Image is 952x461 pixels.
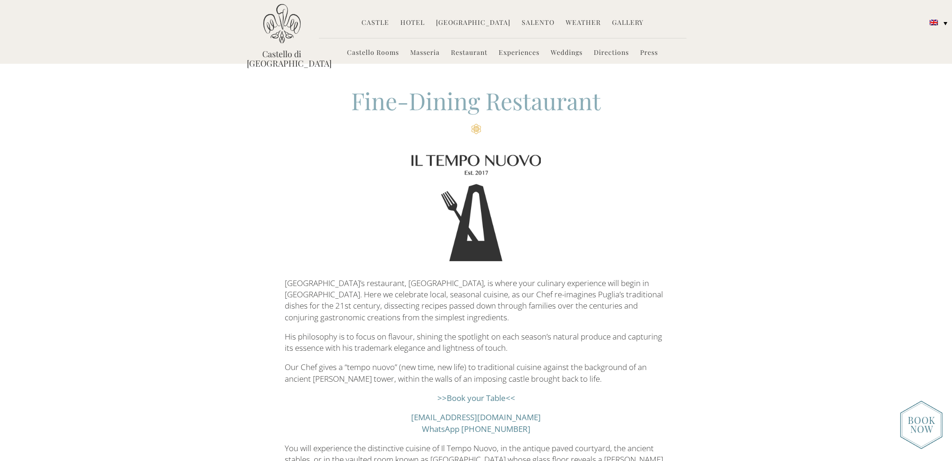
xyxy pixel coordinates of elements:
[285,85,667,134] h2: Fine-Dining Restaurant
[900,401,943,449] img: new-booknow.png
[285,142,667,323] p: [GEOGRAPHIC_DATA]’s restaurant, [GEOGRAPHIC_DATA], is where your culinary experience will begin i...
[451,48,487,59] a: Restaurant
[436,18,510,29] a: [GEOGRAPHIC_DATA]
[347,48,399,59] a: Castello Rooms
[263,4,301,44] img: Castello di Ugento
[285,142,667,275] img: Logo of Il Tempo Nuovo Restaurant at Castello di Ugento, Puglia
[566,18,601,29] a: Weather
[285,362,647,384] span: Our Chef gives a “tempo nuovo” (new time, new life) to traditional cuisine against the background...
[640,48,658,59] a: Press
[551,48,583,59] a: Weddings
[612,18,643,29] a: Gallery
[362,18,389,29] a: Castle
[594,48,629,59] a: Directions
[247,49,317,68] a: Castello di [GEOGRAPHIC_DATA]
[411,412,541,423] a: [EMAIL_ADDRESS][DOMAIN_NAME]
[930,20,938,25] img: English
[410,48,440,59] a: Masseria
[400,18,425,29] a: Hotel
[285,331,667,354] p: His philosophy is to focus on flavour, shining the spotlight on each season’s natural produce and...
[522,18,554,29] a: Salento
[422,423,531,434] a: WhatsApp [PHONE_NUMBER]
[437,393,515,403] a: >>Book your Table<<
[499,48,539,59] a: Experiences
